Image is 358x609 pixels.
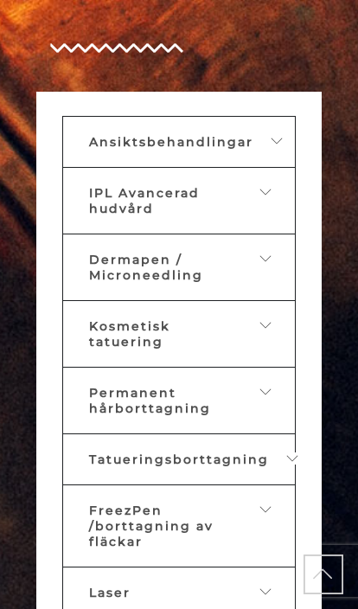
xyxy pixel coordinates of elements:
a: Permanent hårborttagning [62,367,296,434]
span: IPL Avancerad hudvård [89,185,200,216]
a: IPL Avancerad hudvård [62,167,296,234]
span: Dermapen / Microneedling [89,252,203,283]
span: Laser [89,585,131,600]
img: Group-4-copy-8 [49,43,183,53]
a: FreezPen /borttagning av fläckar [62,484,296,567]
span: FreezPen /borttagning av fläckar [89,503,214,549]
span: Ansiktsbehandlingar [89,134,253,150]
a: Ansiktsbehandlingar [62,116,296,168]
span: Kosmetisk tatuering [89,318,170,349]
span: Permanent hårborttagning [89,385,211,416]
a: Dermapen / Microneedling [62,234,296,301]
a: Tatueringsborttagning [62,433,296,485]
span: Tatueringsborttagning [89,452,269,467]
a: Kosmetisk tatuering [62,300,296,368]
